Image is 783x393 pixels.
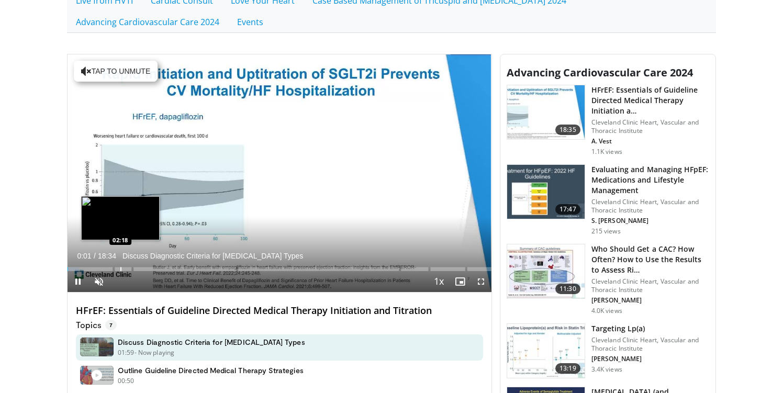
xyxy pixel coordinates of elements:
[118,348,135,357] p: 01:59
[507,85,709,156] a: 18:35 HFrEF: Essentials of Guideline Directed Medical Therapy Initiation a… Cleveland Clinic Hear...
[76,320,117,330] p: Topics
[591,277,709,294] p: Cleveland Clinic Heart, Vascular and Thoracic Institute
[555,363,580,374] span: 13:19
[591,227,621,235] p: 215 views
[555,204,580,215] span: 17:47
[507,244,709,315] a: 11:30 Who Should Get a CAC? How Often? How to Use the Results to Assess Ri… Cleveland Clinic Hear...
[507,165,585,219] img: d99c2b32-6d62-467d-9f1e-0858d62b1e6e.150x105_q85_crop-smart_upscale.jpg
[135,348,175,357] p: - Now playing
[68,271,88,292] button: Pause
[77,252,91,260] span: 0:01
[591,118,709,135] p: Cleveland Clinic Heart, Vascular and Thoracic Institute
[507,324,585,378] img: 8d0640eb-db94-4748-b02f-035d8dd8dbc8.150x105_q85_crop-smart_upscale.jpg
[591,323,709,334] h3: Targeting Lp(a)
[591,296,709,305] p: [PERSON_NAME]
[94,252,96,260] span: /
[591,198,709,215] p: Cleveland Clinic Heart, Vascular and Thoracic Institute
[81,196,160,240] img: image.jpeg
[507,164,709,235] a: 17:47 Evaluating and Managing HFpEF: Medications and Lifestyle Management Cleveland Clinic Heart,...
[118,338,305,347] h4: Discuss Diagnostic Criteria for [MEDICAL_DATA] Types
[591,355,709,363] p: [PERSON_NAME]
[122,251,303,261] span: Discuss Diagnostic Criteria for [MEDICAL_DATA] Types
[591,85,709,116] h3: HFrEF: Essentials of Guideline Directed Medical Therapy Initiation a…
[471,271,491,292] button: Fullscreen
[118,376,135,386] p: 00:50
[507,85,585,140] img: 8bd47c18-8c26-49e1-b4cd-ce8577b419b9.150x105_q85_crop-smart_upscale.jpg
[76,305,483,317] h4: HFrEF: Essentials of Guideline Directed Medical Therapy Initiation and Titration
[105,320,117,330] span: 7
[507,244,585,299] img: 07001260-bfaa-4f4c-ab9f-7ea2844598a0.150x105_q85_crop-smart_upscale.jpg
[591,164,709,196] h3: Evaluating and Managing HFpEF: Medications and Lifestyle Management
[507,323,709,379] a: 13:19 Targeting Lp(a) Cleveland Clinic Heart, Vascular and Thoracic Institute [PERSON_NAME] 3.4K ...
[555,284,580,294] span: 11:30
[591,217,709,225] p: S. [PERSON_NAME]
[507,65,693,80] span: Advancing Cardiovascular Care 2024
[118,366,304,375] h4: Outline Guideline Directed Medical Therapy Strategies
[68,267,491,271] div: Progress Bar
[228,11,272,33] a: Events
[74,61,158,82] button: Tap to unmute
[591,137,709,145] p: A. Vest
[68,54,491,293] video-js: Video Player
[591,307,622,315] p: 4.0K views
[88,271,109,292] button: Unmute
[591,365,622,374] p: 3.4K views
[591,244,709,275] h3: Who Should Get a CAC? How Often? How to Use the Results to Assess Ri…
[429,271,450,292] button: Playback Rate
[67,11,228,33] a: Advancing Cardiovascular Care 2024
[98,252,116,260] span: 18:34
[450,271,471,292] button: Enable picture-in-picture mode
[591,336,709,353] p: Cleveland Clinic Heart, Vascular and Thoracic Institute
[555,125,580,135] span: 18:35
[591,148,622,156] p: 1.1K views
